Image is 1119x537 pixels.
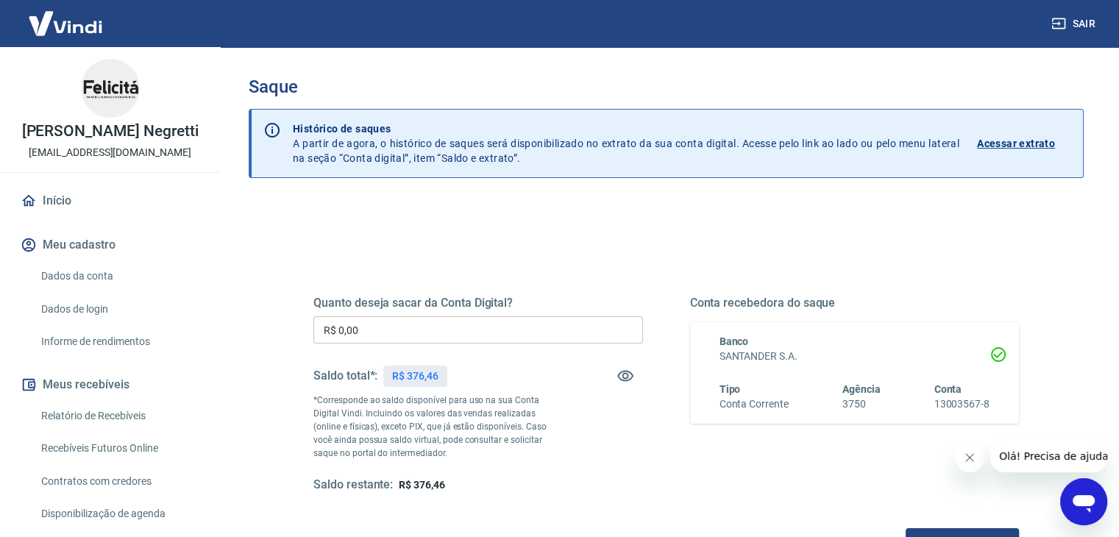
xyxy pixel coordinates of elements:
[977,136,1055,151] p: Acessar extrato
[35,401,202,431] a: Relatório de Recebíveis
[399,479,445,491] span: R$ 376,46
[720,335,749,347] span: Banco
[313,477,393,493] h5: Saldo restante:
[313,394,561,460] p: *Corresponde ao saldo disponível para uso na sua Conta Digital Vindi. Incluindo os valores das ve...
[1060,478,1107,525] iframe: Botão para abrir a janela de mensagens
[842,396,881,412] h6: 3750
[35,466,202,497] a: Contratos com credores
[977,121,1071,166] a: Acessar extrato
[18,229,202,261] button: Meu cadastro
[392,369,438,384] p: R$ 376,46
[1048,10,1101,38] button: Sair
[955,443,984,472] iframe: Fechar mensagem
[18,1,113,46] img: Vindi
[934,383,962,395] span: Conta
[690,296,1020,310] h5: Conta recebedora do saque
[934,396,990,412] h6: 13003567-8
[249,77,1084,97] h3: Saque
[35,261,202,291] a: Dados da conta
[720,396,789,412] h6: Conta Corrente
[293,121,959,136] p: Histórico de saques
[313,296,643,310] h5: Quanto deseja sacar da Conta Digital?
[18,369,202,401] button: Meus recebíveis
[35,327,202,357] a: Informe de rendimentos
[35,499,202,529] a: Disponibilização de agenda
[842,383,881,395] span: Agência
[293,121,959,166] p: A partir de agora, o histórico de saques será disponibilizado no extrato da sua conta digital. Ac...
[9,10,124,22] span: Olá! Precisa de ajuda?
[313,369,377,383] h5: Saldo total*:
[29,145,191,160] p: [EMAIL_ADDRESS][DOMAIN_NAME]
[35,294,202,324] a: Dados de login
[18,185,202,217] a: Início
[35,433,202,463] a: Recebíveis Futuros Online
[990,440,1107,472] iframe: Mensagem da empresa
[81,59,140,118] img: 7b69901b-a704-4640-828a-1777174df25c.jpeg
[720,349,990,364] h6: SANTANDER S.A.
[720,383,741,395] span: Tipo
[22,124,199,139] p: [PERSON_NAME] Negretti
